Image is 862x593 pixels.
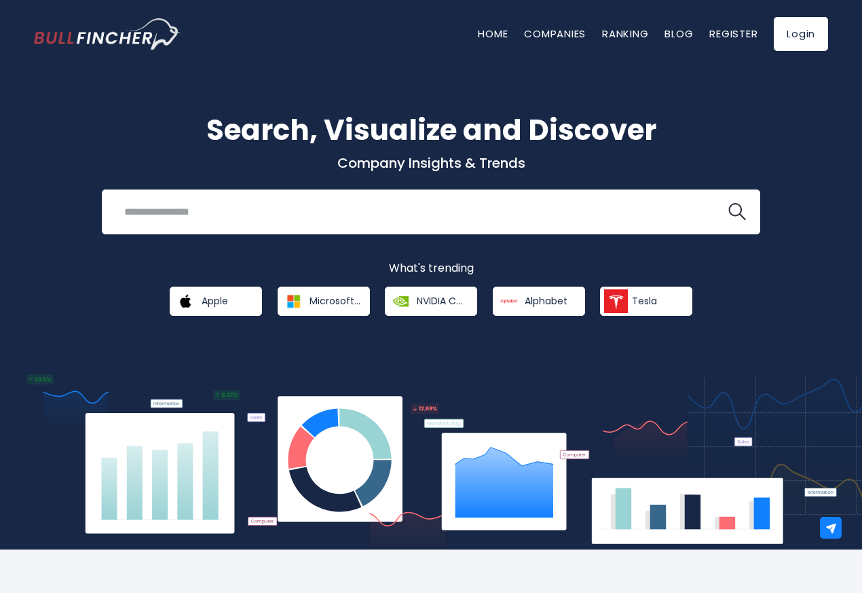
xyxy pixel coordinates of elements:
a: Tesla [600,287,692,316]
a: Go to homepage [34,18,180,50]
p: What's trending [34,262,828,276]
a: NVIDIA Corporation [385,287,477,316]
a: Apple [170,287,262,316]
a: Home [478,26,508,41]
img: search icon [728,203,746,221]
span: Tesla [632,295,657,307]
a: Blog [664,26,693,41]
a: Microsoft Corporation [278,287,370,316]
a: Companies [524,26,586,41]
a: Ranking [602,26,648,41]
span: Microsoft Corporation [310,295,360,307]
span: Apple [202,295,228,307]
img: Bullfincher logo [34,18,181,50]
a: Login [774,17,828,51]
span: Alphabet [525,295,567,307]
h1: Search, Visualize and Discover [34,109,828,151]
span: NVIDIA Corporation [417,295,468,307]
a: Register [709,26,757,41]
a: Alphabet [493,287,585,316]
p: Company Insights & Trends [34,154,828,172]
